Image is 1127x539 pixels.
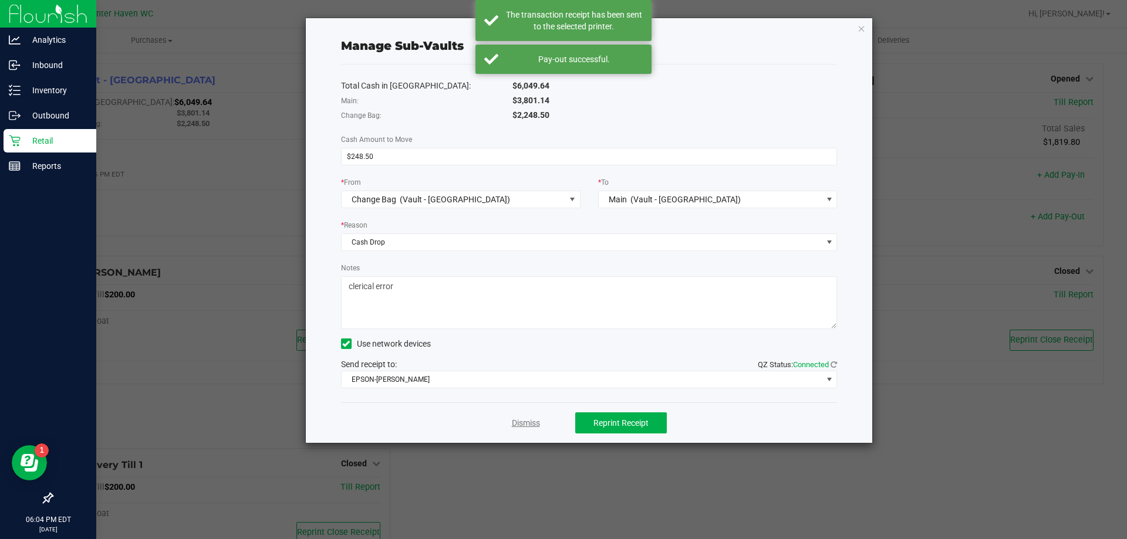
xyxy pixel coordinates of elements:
span: Reprint Receipt [593,418,649,428]
iframe: Resource center unread badge [35,443,49,457]
p: [DATE] [5,525,91,534]
span: Cash Amount to Move [341,135,412,144]
inline-svg: Inbound [9,59,21,71]
p: Retail [21,134,91,148]
div: The transaction receipt has been sent to the selected printer. [505,9,643,32]
span: $3,801.14 [512,96,549,105]
span: Change Bag: [341,111,382,120]
span: Main: [341,97,359,105]
iframe: Resource center [12,445,47,480]
span: Change Bag [352,195,396,204]
div: Manage Sub-Vaults [341,37,464,55]
span: (Vault - [GEOGRAPHIC_DATA]) [630,195,741,204]
inline-svg: Inventory [9,84,21,96]
label: To [598,177,609,188]
label: Reason [341,220,367,230]
span: EPSON-[PERSON_NAME] [342,371,822,388]
p: Inventory [21,83,91,97]
a: Dismiss [512,417,540,429]
p: Outbound [21,109,91,123]
span: $6,049.64 [512,81,549,90]
button: Reprint Receipt [575,412,667,433]
inline-svg: Reports [9,160,21,172]
span: Send receipt to: [341,360,397,369]
p: 06:04 PM EDT [5,514,91,525]
span: $2,248.50 [512,110,549,120]
span: QZ Status: [758,360,837,369]
span: Main [609,195,627,204]
span: (Vault - [GEOGRAPHIC_DATA]) [400,195,510,204]
inline-svg: Retail [9,135,21,147]
span: Connected [793,360,829,369]
label: From [341,177,361,188]
p: Reports [21,159,91,173]
inline-svg: Analytics [9,34,21,46]
span: Total Cash in [GEOGRAPHIC_DATA]: [341,81,471,90]
p: Analytics [21,33,91,47]
span: Cash Drop [342,234,822,250]
label: Use network devices [341,338,431,350]
label: Notes [341,263,360,273]
div: Pay-out successful. [505,53,643,65]
p: Inbound [21,58,91,72]
inline-svg: Outbound [9,110,21,121]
